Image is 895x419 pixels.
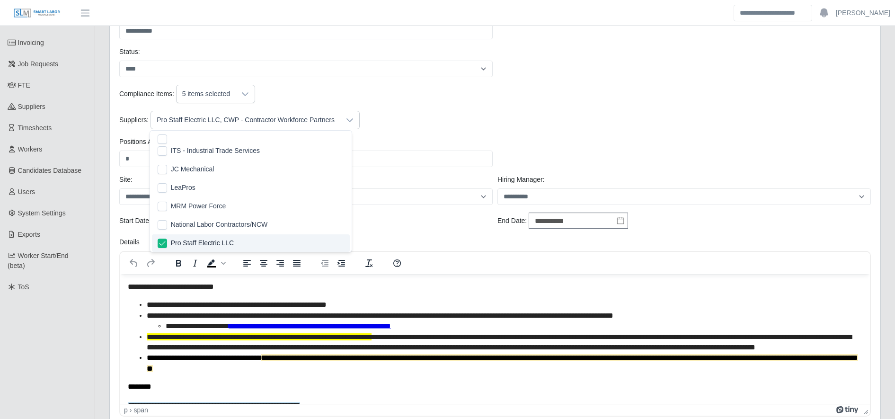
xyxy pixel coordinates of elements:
[18,188,35,196] span: Users
[119,237,140,247] label: Details
[126,257,142,270] button: Undo
[734,5,812,21] input: Search
[8,8,742,114] body: Rich Text Area. Press ALT-0 for help.
[130,406,132,414] div: ›
[170,257,186,270] button: Bold
[18,145,43,153] span: Workers
[333,257,349,270] button: Increase indent
[497,216,527,226] label: End Date:
[389,257,405,270] button: Help
[18,283,29,291] span: ToS
[171,183,195,193] span: LeaPros
[18,167,82,174] span: Candidates Database
[18,81,30,89] span: FTE
[272,257,288,270] button: Align right
[187,257,203,270] button: Italic
[171,220,268,230] span: National Labor Contractors/NCW
[239,257,255,270] button: Align left
[119,115,149,125] label: Suppliers:
[142,257,159,270] button: Redo
[119,89,174,99] label: Compliance Items:
[289,257,305,270] button: Justify
[124,406,128,414] div: p
[152,160,350,178] li: JC Mechanical
[317,257,333,270] button: Decrease indent
[8,8,742,227] body: Rich Text Area. Press ALT-0 for help.
[361,257,377,270] button: Clear formatting
[18,124,52,132] span: Timesheets
[18,39,44,46] span: Invoicing
[836,8,890,18] a: [PERSON_NAME]
[120,274,870,404] iframe: Rich Text Area
[18,103,45,110] span: Suppliers
[171,146,260,156] span: ITS - Industrial Trade Services
[119,175,133,185] label: Site:
[152,179,350,196] li: LeaPros
[119,216,151,226] label: Start Date:
[151,111,340,129] div: Pro Staff Electric LLC, CWP - Contractor Workforce Partners
[860,404,870,416] div: Press the Up and Down arrow keys to resize the editor.
[119,137,176,147] label: Positions Available:
[133,406,148,414] div: span
[152,234,350,252] li: Pro Staff Electric LLC
[18,60,59,68] span: Job Requests
[18,231,40,238] span: Exports
[152,197,350,215] li: MRM Power Force
[204,257,227,270] div: Background color Black
[171,238,234,248] span: Pro Staff Electric LLC
[18,209,66,217] span: System Settings
[171,201,226,211] span: MRM Power Force
[13,8,61,18] img: SLM Logo
[836,406,860,414] a: Powered by Tiny
[497,175,545,185] label: Hiring Manager:
[119,47,140,57] label: Status:
[152,216,350,233] li: National Labor Contractors/NCW
[256,257,272,270] button: Align center
[177,85,236,103] div: 5 items selected
[152,142,350,160] li: ITS - Industrial Trade Services
[8,252,69,269] span: Worker Start/End (beta)
[171,164,214,174] span: JC Mechanical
